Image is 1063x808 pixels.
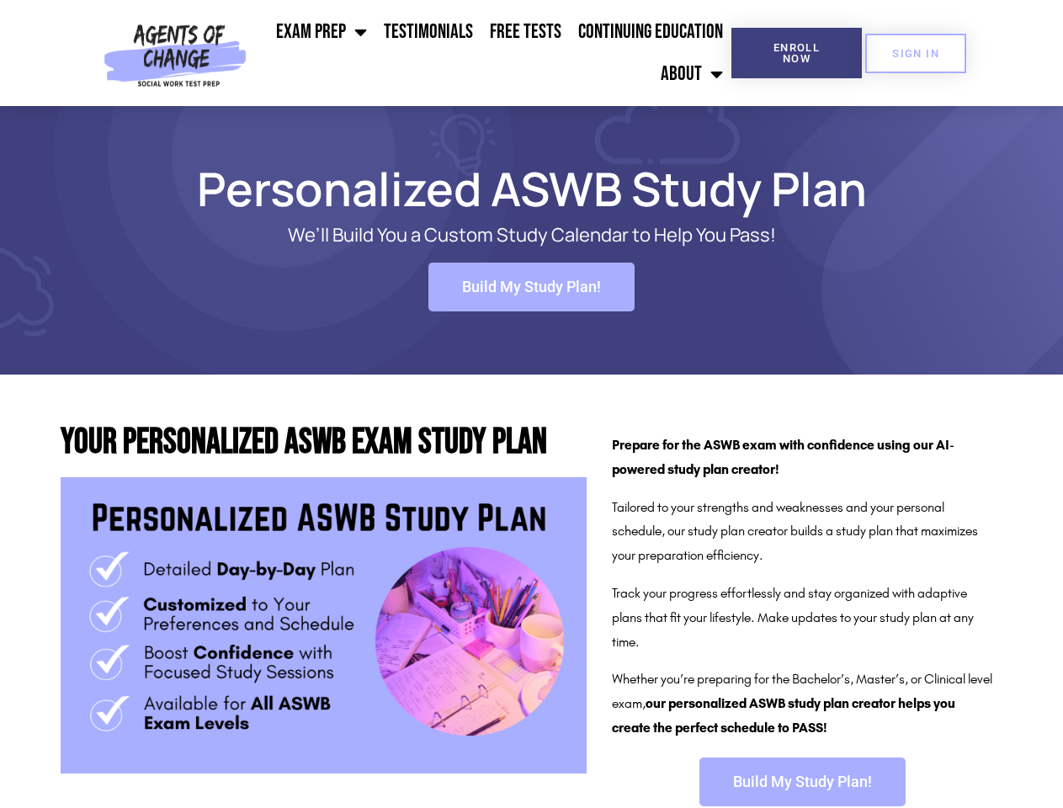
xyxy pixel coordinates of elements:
a: SIGN IN [865,34,966,73]
span: SIGN IN [892,48,939,59]
a: Continuing Education [570,11,731,53]
p: Track your progress effortlessly and stay organized with adaptive plans that fit your lifestyle. ... [612,582,994,654]
p: Whether you’re preparing for the Bachelor’s, Master’s, or Clinical level exam, [612,667,994,740]
span: Build My Study Plan! [462,279,601,295]
a: Enroll Now [731,28,862,78]
p: Tailored to your strengths and weaknesses and your personal schedule, our study plan creator buil... [612,496,994,568]
h1: Personalized ASWB Study Plan [52,169,1012,208]
a: About [652,53,731,95]
span: Build My Study Plan! [733,774,872,789]
a: Free Tests [481,11,570,53]
span: Enroll Now [758,42,835,64]
p: We’ll Build You a Custom Study Calendar to Help You Pass! [120,225,944,246]
a: Testimonials [375,11,481,53]
b: our personalized ASWB study plan creator helps you create the perfect schedule to PASS! [612,695,955,736]
strong: Prepare for the ASWB exam with confidence using our AI-powered study plan creator! [612,437,954,477]
nav: Menu [253,11,731,95]
a: Build My Study Plan! [428,263,635,311]
a: Exam Prep [268,11,375,53]
h2: Your Personalized ASWB Exam Study Plan [61,425,587,460]
a: Build My Study Plan! [699,757,906,806]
